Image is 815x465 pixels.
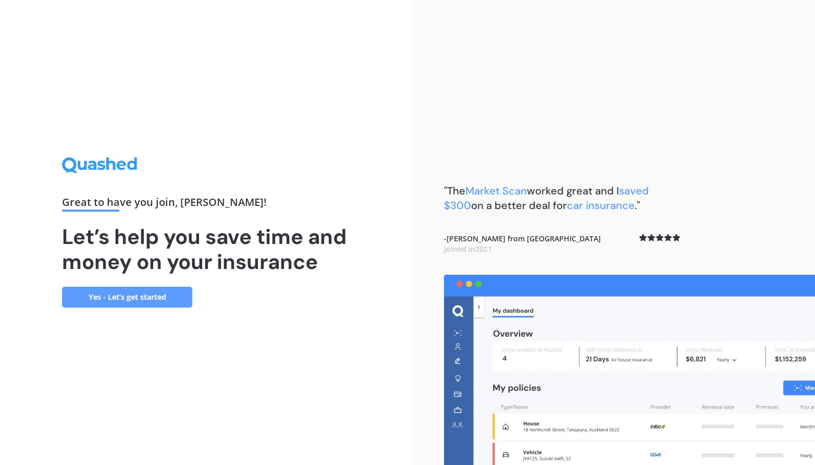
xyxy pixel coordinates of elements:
[444,244,492,254] span: Joined in 2021
[465,184,527,198] span: Market Scan
[444,184,649,212] span: saved $300
[444,234,601,254] b: - [PERSON_NAME] from [GEOGRAPHIC_DATA]
[567,199,635,212] span: car insurance
[62,287,192,308] a: Yes - Let’s get started
[62,197,351,212] div: Great to have you join , [PERSON_NAME] !
[444,275,815,465] img: dashboard.webp
[62,224,351,274] h1: Let’s help you save time and money on your insurance
[444,184,649,212] b: "The worked great and I on a better deal for ."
